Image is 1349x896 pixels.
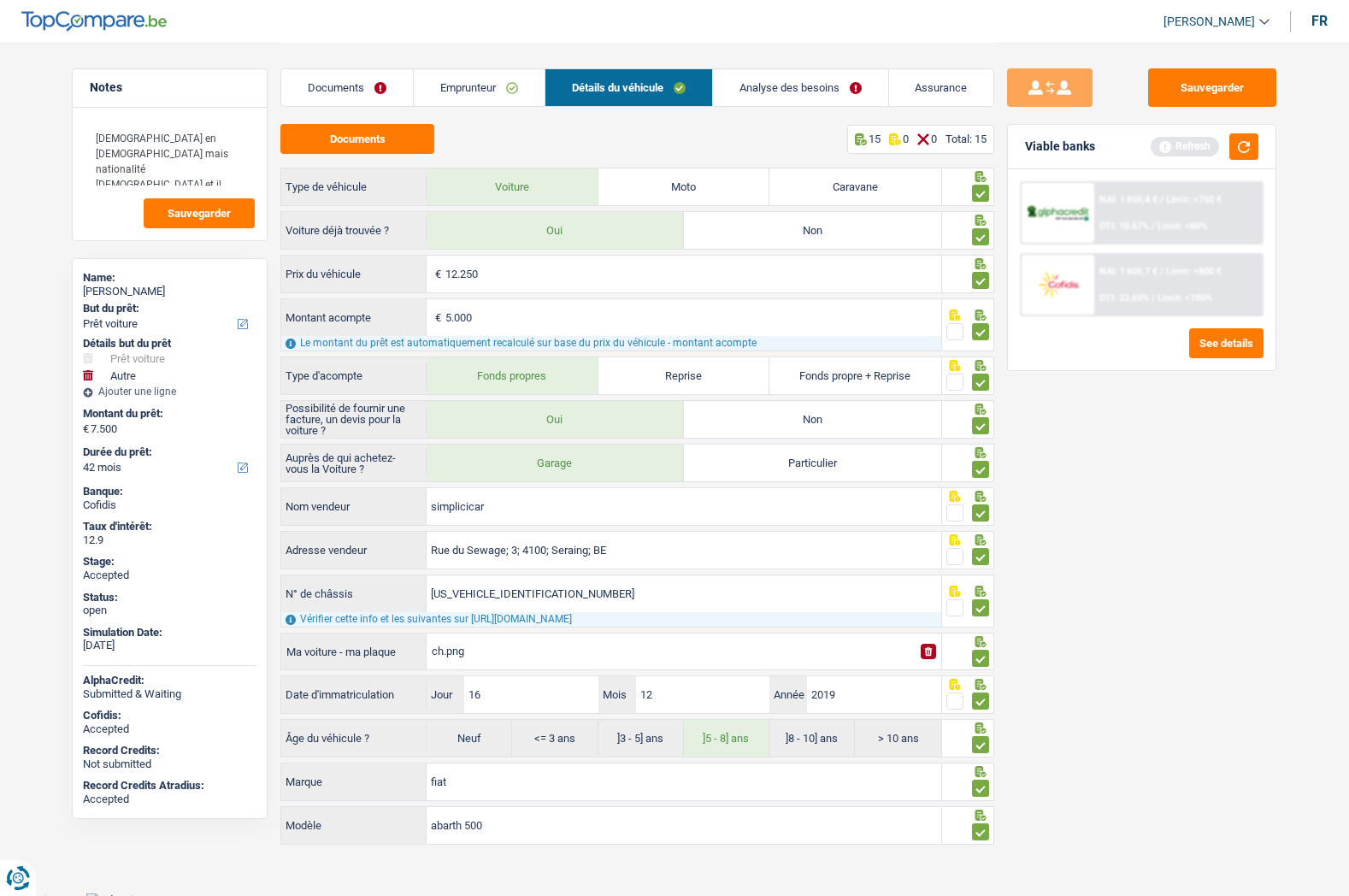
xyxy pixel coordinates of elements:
a: [PERSON_NAME] [1150,8,1269,36]
label: Voiture [427,168,598,205]
img: AlphaCredit [1026,203,1089,223]
label: Moto [598,168,770,205]
div: Stage: [83,555,256,569]
span: / [1152,221,1155,232]
label: Voiture déjà trouvée ? [281,217,427,245]
div: Simulation Date: [83,626,256,640]
label: But du prêt: [83,302,253,315]
div: Détails but du prêt [83,337,256,351]
input: Sélectionnez votre adresse dans la barre de recherche [427,532,941,569]
label: Modèle [281,807,427,844]
span: / [1152,292,1155,304]
label: Non [684,401,941,438]
a: Détails du véhicule [545,69,712,106]
input: AAAA [807,676,940,713]
div: Vérifier cette info et les suivantes sur [URL][DOMAIN_NAME] [281,612,941,627]
div: Total: 15 [945,133,987,145]
div: fr [1311,13,1328,29]
div: [PERSON_NAME] [83,285,256,298]
div: Taux d'intérêt: [83,520,256,533]
span: DTI: 10.67% [1099,221,1149,232]
button: See details [1189,328,1264,358]
label: Caravane [769,168,941,205]
a: Emprunteur [414,69,545,106]
label: Oui [427,401,684,438]
a: Assurance [889,69,994,106]
button: Sauvegarder [144,198,255,228]
div: Refresh [1151,137,1219,156]
label: <= 3 ans [512,720,598,757]
div: Accepted [83,722,256,736]
span: Limit: <60% [1158,221,1207,232]
label: Non [684,212,941,249]
label: Durée du prêt: [83,445,253,459]
label: Marque [281,763,427,800]
div: Not submitted [83,757,256,771]
button: Documents [280,124,434,154]
div: Cofidis [83,498,256,512]
div: Name: [83,271,256,285]
span: € [427,256,445,292]
div: Accepted [83,793,256,806]
span: Limit: <100% [1158,292,1212,304]
label: > 10 ans [855,720,940,757]
span: Limit: >750 € [1166,194,1222,205]
div: open [83,604,256,617]
label: Fonds propres [427,357,598,394]
div: Record Credits Atradius: [83,779,256,793]
div: Banque: [83,485,256,498]
span: Limit: >800 € [1166,266,1222,277]
a: Documents [281,69,413,106]
span: / [1160,194,1163,205]
span: / [1160,266,1163,277]
label: ]3 - 5] ans [598,720,684,757]
label: Prix du véhicule [281,256,427,292]
label: ]5 - 8] ans [684,720,769,757]
span: NAI: 1 605,7 € [1099,266,1158,277]
span: € [427,299,445,336]
p: 0 [931,133,937,145]
label: Date d'immatriculation [281,681,427,709]
label: Adresse vendeur [281,532,427,569]
img: TopCompare Logo [21,11,167,32]
div: 12.9 [83,533,256,547]
label: Âge du véhicule ? [281,725,427,752]
div: [DATE] [83,639,256,652]
div: Record Credits: [83,744,256,757]
label: ]8 - 10] ans [769,720,855,757]
label: Fonds propre + Reprise [769,357,941,394]
div: Accepted [83,569,256,582]
div: Cofidis: [83,709,256,722]
label: Reprise [598,357,770,394]
div: Le montant du prêt est automatiquement recalculé sur base du prix du véhicule - montant acompte [281,336,941,351]
span: [PERSON_NAME] [1163,15,1255,29]
label: Auprès de qui achetez-vous la Voiture ? [281,450,427,477]
label: Particulier [684,445,941,481]
label: N° de châssis [281,575,427,612]
span: NAI: 1 855,4 € [1099,194,1158,205]
label: Type de véhicule [281,174,427,201]
p: 15 [869,133,881,145]
label: Oui [427,212,684,249]
label: Type d'acompte [281,363,427,390]
label: Montant du prêt: [83,407,253,421]
p: 0 [903,133,909,145]
div: Submitted & Waiting [83,687,256,701]
div: Ma voiture - ma plaque [286,646,415,657]
input: MM [636,676,769,713]
label: Jour [427,676,464,713]
div: Viable banks [1025,139,1095,154]
span: Sauvegarder [168,208,231,219]
label: Mois [598,676,636,713]
div: Status: [83,591,256,604]
h5: Notes [90,80,250,95]
label: Garage [427,445,684,481]
input: JJ [464,676,598,713]
span: DTI: 22.69% [1099,292,1149,304]
span: € [83,422,89,436]
div: Ajouter une ligne [83,386,256,398]
div: ch.png [432,639,910,664]
label: Année [769,676,807,713]
button: Sauvegarder [1148,68,1276,107]
label: Possibilité de fournir une facture, un devis pour la voiture ? [281,406,427,433]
